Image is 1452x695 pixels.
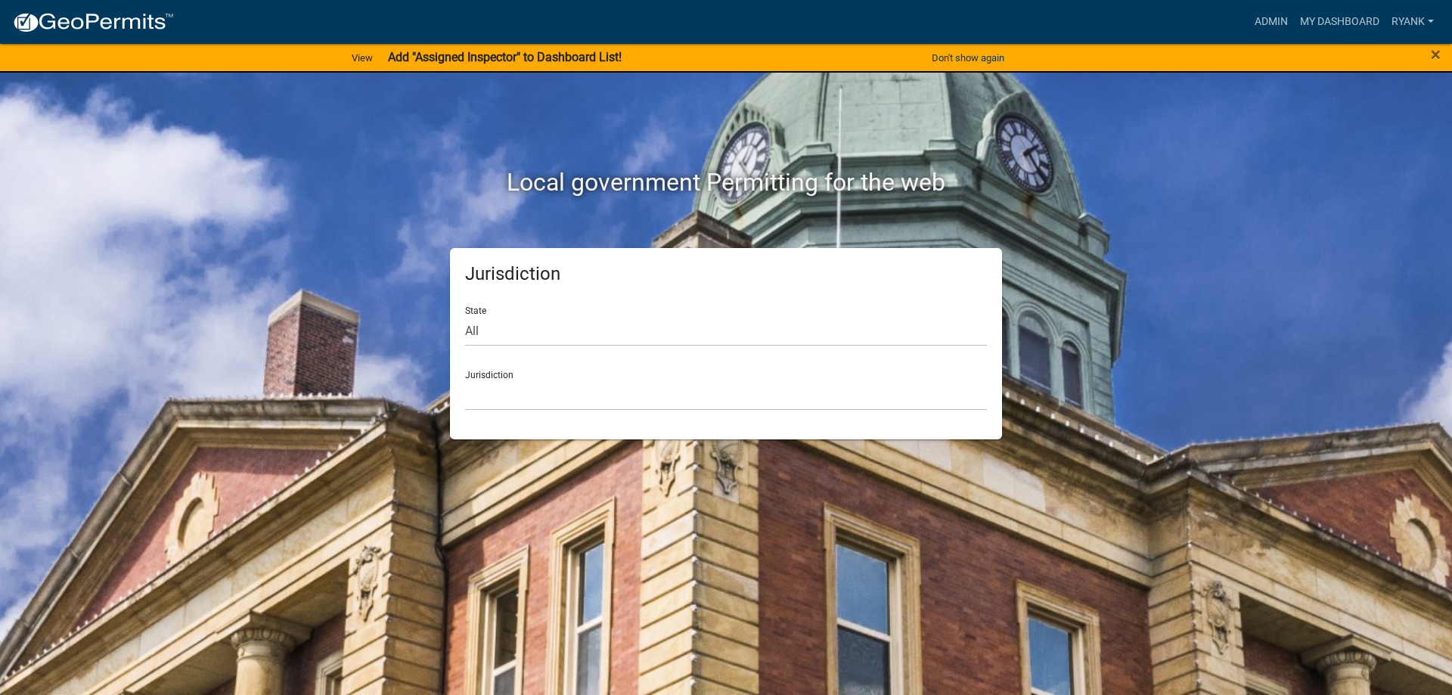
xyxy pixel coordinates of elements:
h5: Jurisdiction [465,263,987,285]
a: View [346,45,379,70]
a: My Dashboard [1294,8,1385,36]
h2: Local government Permitting for the web [306,168,1146,197]
a: RyanK [1385,8,1440,36]
button: Don't show again [926,45,1010,70]
span: × [1431,44,1441,65]
a: Admin [1249,8,1294,36]
button: Close [1431,45,1441,64]
strong: Add "Assigned Inspector" to Dashboard List! [388,50,622,64]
